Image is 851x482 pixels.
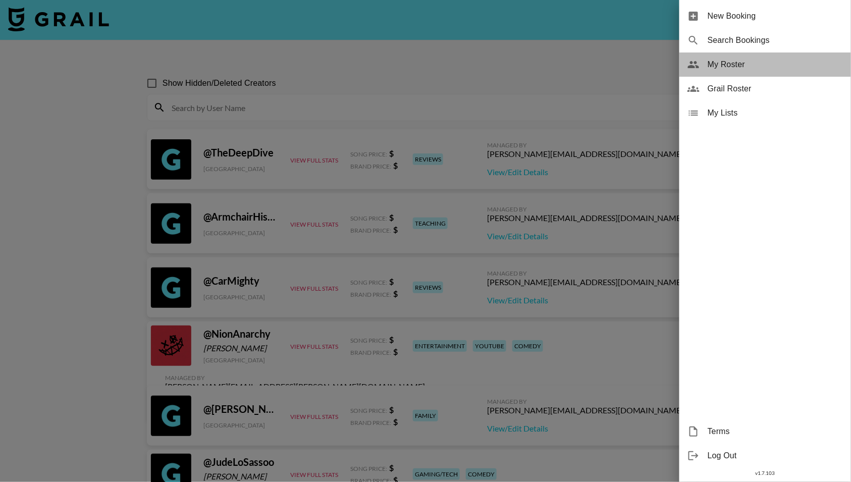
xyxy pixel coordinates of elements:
[679,468,851,478] div: v 1.7.103
[679,52,851,77] div: My Roster
[679,101,851,125] div: My Lists
[708,10,843,22] span: New Booking
[679,28,851,52] div: Search Bookings
[679,444,851,468] div: Log Out
[708,34,843,46] span: Search Bookings
[708,83,843,95] span: Grail Roster
[708,107,843,119] span: My Lists
[708,425,843,438] span: Terms
[679,419,851,444] div: Terms
[679,77,851,101] div: Grail Roster
[708,59,843,71] span: My Roster
[708,450,843,462] span: Log Out
[679,4,851,28] div: New Booking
